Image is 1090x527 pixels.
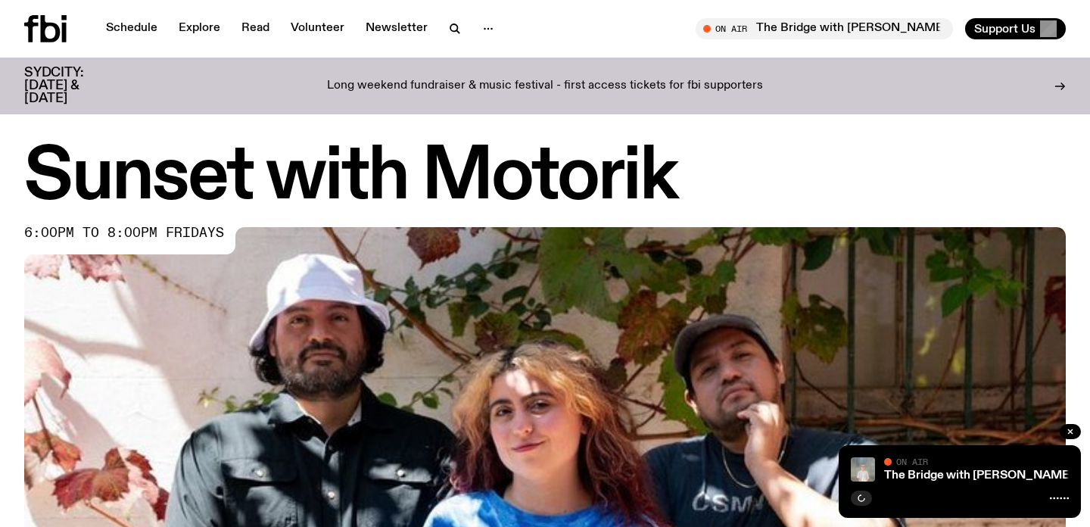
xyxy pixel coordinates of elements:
[97,18,167,39] a: Schedule
[24,67,121,105] h3: SYDCITY: [DATE] & [DATE]
[357,18,437,39] a: Newsletter
[24,227,224,239] span: 6:00pm to 8:00pm fridays
[974,22,1035,36] span: Support Us
[851,457,875,482] img: Mara stands in front of a frosted glass wall wearing a cream coloured t-shirt and black glasses. ...
[170,18,229,39] a: Explore
[282,18,353,39] a: Volunteer
[896,457,928,466] span: On Air
[696,18,953,39] button: On AirThe Bridge with [PERSON_NAME]
[232,18,279,39] a: Read
[327,80,763,93] p: Long weekend fundraiser & music festival - first access tickets for fbi supporters
[884,469,1073,482] a: The Bridge with [PERSON_NAME]
[24,144,1066,212] h1: Sunset with Motorik
[965,18,1066,39] button: Support Us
